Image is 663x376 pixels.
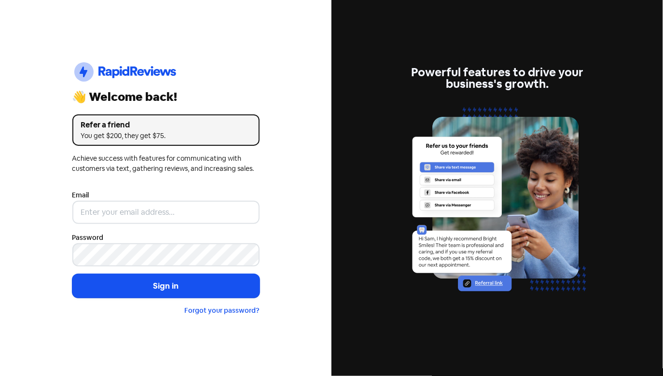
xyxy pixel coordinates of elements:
[72,201,260,224] input: Enter your email address...
[81,119,251,131] div: Refer a friend
[72,190,89,200] label: Email
[72,153,260,174] div: Achieve success with features for communicating with customers via text, gathering reviews, and i...
[72,274,260,298] button: Sign in
[72,233,104,243] label: Password
[404,67,591,90] div: Powerful features to drive your business's growth.
[185,306,260,315] a: Forgot your password?
[404,101,591,309] img: referrals
[81,131,251,141] div: You get $200, they get $75.
[72,91,260,103] div: 👋 Welcome back!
